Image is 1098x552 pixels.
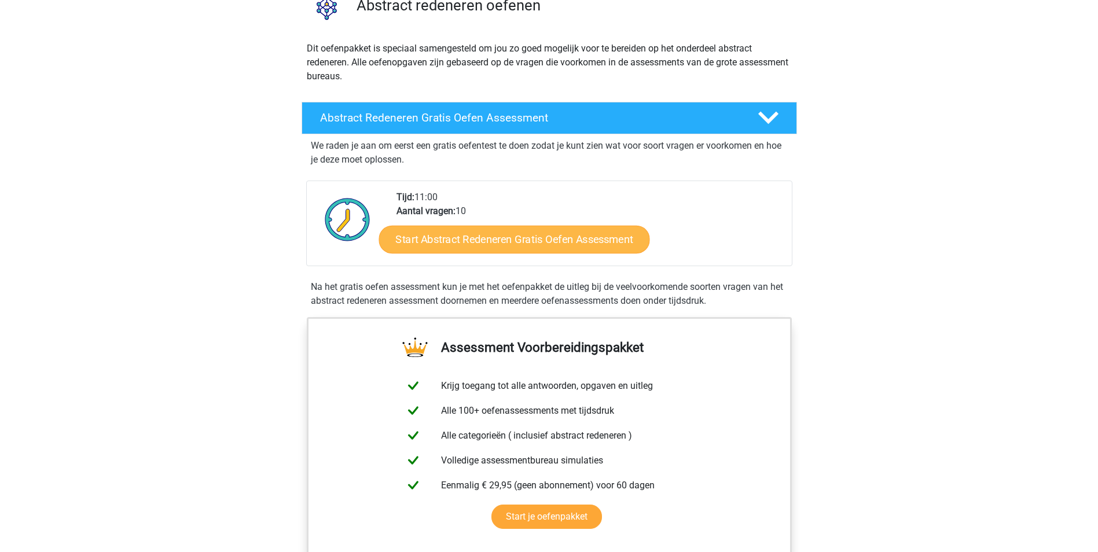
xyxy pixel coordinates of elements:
p: We raden je aan om eerst een gratis oefentest te doen zodat je kunt zien wat voor soort vragen er... [311,139,788,167]
div: Na het gratis oefen assessment kun je met het oefenpakket de uitleg bij de veelvoorkomende soorte... [306,280,792,308]
div: 11:00 10 [388,190,791,266]
a: Start je oefenpakket [491,505,602,529]
a: Abstract Redeneren Gratis Oefen Assessment [297,102,802,134]
a: Start Abstract Redeneren Gratis Oefen Assessment [379,225,649,253]
img: Klok [318,190,377,248]
b: Tijd: [396,192,414,203]
p: Dit oefenpakket is speciaal samengesteld om jou zo goed mogelijk voor te bereiden op het onderdee... [307,42,792,83]
h4: Abstract Redeneren Gratis Oefen Assessment [320,111,739,124]
b: Aantal vragen: [396,205,456,216]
